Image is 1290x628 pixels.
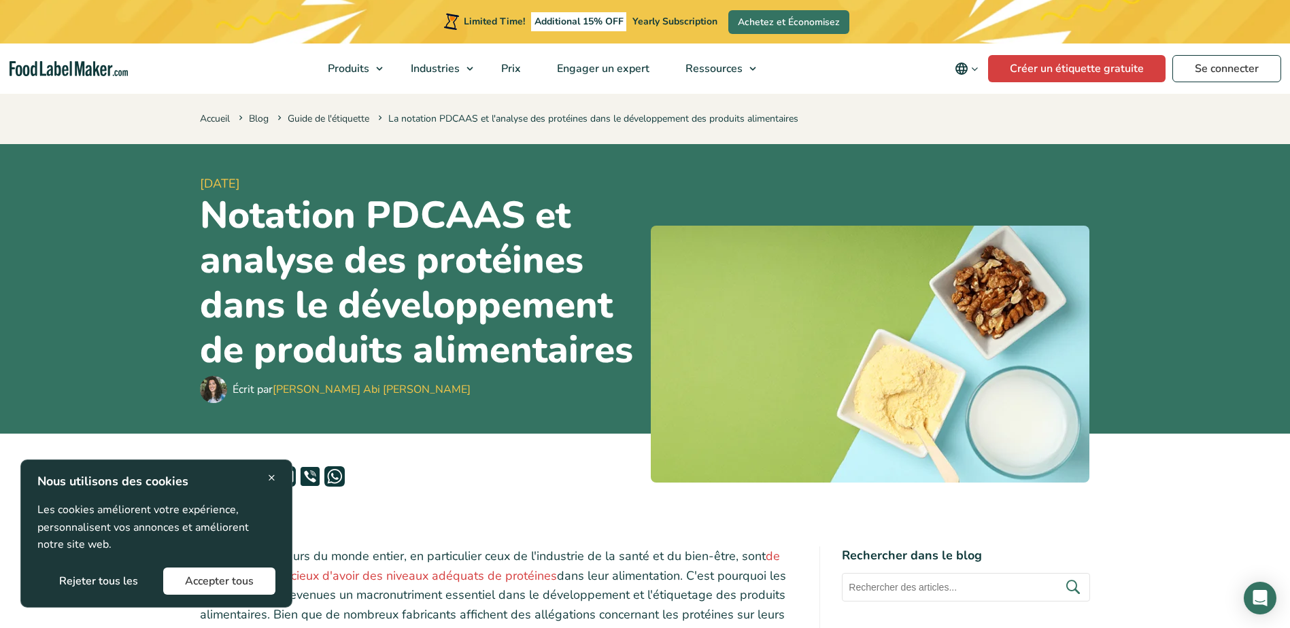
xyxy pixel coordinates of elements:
span: Ressources [681,61,744,76]
a: [PERSON_NAME] Abi [PERSON_NAME] [273,382,471,397]
a: de plus en plus soucieux d'avoir des niveaux adéquats de protéines [200,548,780,584]
img: Maria Abi Hanna - Étiquetage alimentaire [200,376,227,403]
a: Guide de l'étiquette [288,112,369,125]
span: La notation PDCAAS et l'analyse des protéines dans le développement des produits alimentaires [375,112,798,125]
span: Limited Time! [464,15,525,28]
span: Engager un expert [553,61,651,76]
span: Yearly Subscription [632,15,717,28]
span: Prix [497,61,522,76]
a: Achetez et Économisez [728,10,849,34]
strong: Nous utilisons des cookies [37,473,188,489]
span: × [268,468,275,487]
a: Food Label Maker homepage [10,61,128,77]
span: Additional 15% OFF [531,12,627,31]
p: Les cookies améliorent votre expérience, personnalisent vos annonces et améliorent notre site web. [37,502,275,554]
a: Blog [249,112,269,125]
span: Industries [407,61,461,76]
div: Open Intercom Messenger [1244,582,1276,614]
a: Industries [393,43,480,94]
div: Écrit par [233,381,471,398]
button: Accepter tous [163,568,275,595]
h1: Notation PDCAAS et analyse des protéines dans le développement de produits alimentaires [200,193,640,372]
a: Engager un expert [539,43,664,94]
h4: Rechercher dans le blog [842,546,1090,565]
a: Créer un étiquette gratuite [988,55,1166,82]
span: [DATE] [200,175,640,193]
button: Rejeter tous les [37,568,160,595]
a: Se connecter [1172,55,1281,82]
a: Ressources [668,43,763,94]
button: Change language [945,55,988,82]
input: Rechercher des articles... [842,573,1090,601]
a: Produits [310,43,390,94]
a: Accueil [200,112,230,125]
span: Produits [324,61,371,76]
a: Prix [483,43,536,94]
